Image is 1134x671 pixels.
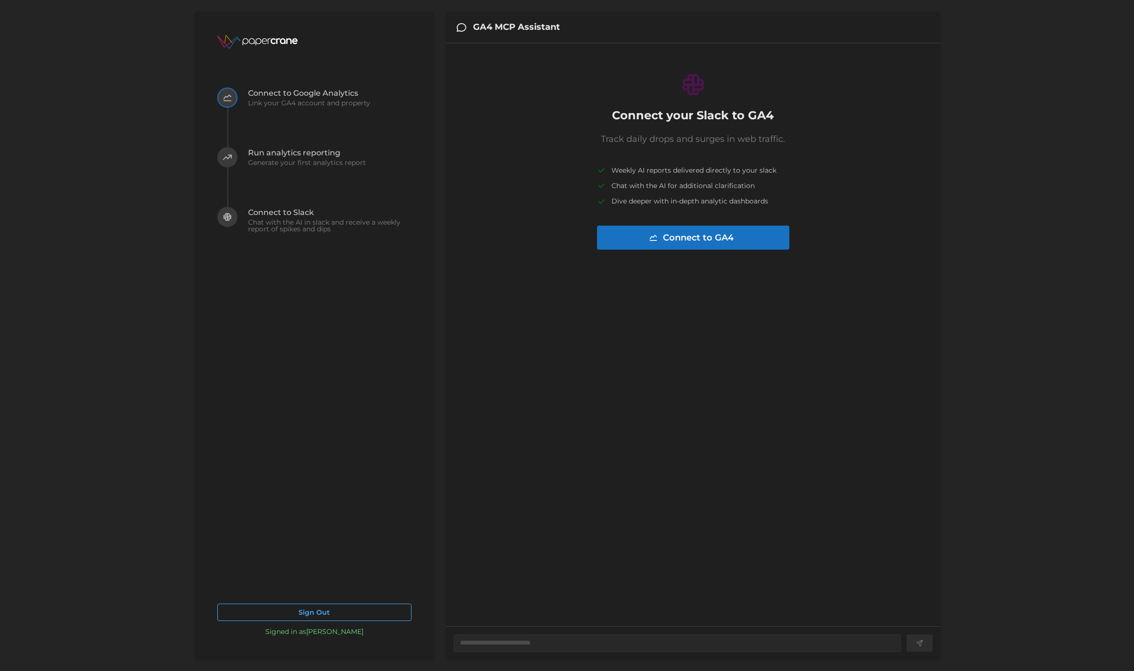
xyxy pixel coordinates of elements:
span: Sign Out [299,604,330,620]
p: Weekly AI reports delivered directly to your slack [611,165,776,175]
button: Sign Out [217,604,411,621]
h3: GA4 MCP Assistant [473,21,560,33]
p: Dive deeper with in-depth analytic dashboards [611,196,768,206]
span: Connect to GA4 [663,226,734,249]
span: Chat with the AI in slack and receive a weekly report of spikes and dips [248,219,411,232]
p: Chat with the AI for additional clarification [611,181,755,190]
span: Run analytics reporting [248,149,366,157]
button: Run analytics reportingGenerate your first analytics report [217,147,366,207]
span: Link your GA4 account and property [248,100,370,106]
p: Track daily drops and surges in web traffic. [601,132,785,146]
span: Connect to Slack [248,209,411,216]
button: Connect to Google AnalyticsLink your GA4 account and property [217,88,370,147]
button: Connect to GA4 [597,226,789,250]
button: Connect to SlackChat with the AI in slack and receive a weekly report of spikes and dips [217,207,411,266]
span: Generate your first analytics report [248,159,366,166]
p: Signed in as [PERSON_NAME] [265,627,363,636]
span: Connect to Google Analytics [248,89,370,97]
h1: Connect your Slack to GA4 [612,109,774,123]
